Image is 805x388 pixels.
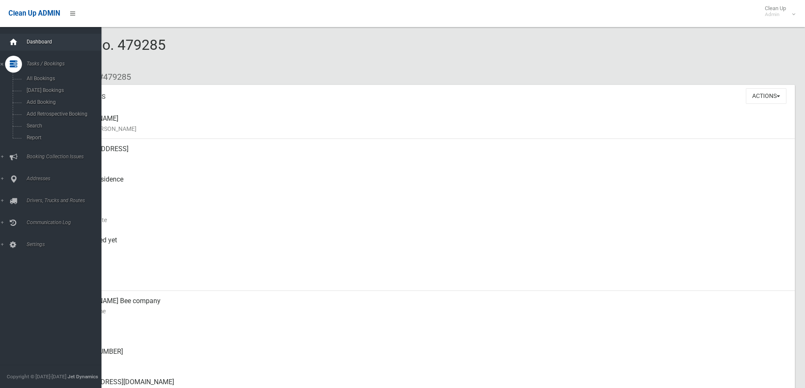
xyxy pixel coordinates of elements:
span: All Bookings [24,76,101,81]
small: Name of [PERSON_NAME] [68,124,788,134]
span: Clean Up ADMIN [8,9,60,17]
span: Drivers, Trucks and Routes [24,198,108,203]
span: Dashboard [24,39,108,45]
div: Front of Residence [68,169,788,200]
span: Add Booking [24,99,101,105]
div: Not collected yet [68,230,788,260]
div: [DATE] [68,260,788,291]
strong: Jet Dynamics [68,374,98,380]
div: [PERSON_NAME] Bee company [68,291,788,321]
span: Clean Up [761,5,794,18]
small: Landline [68,357,788,367]
span: Search [24,123,101,129]
div: [PHONE_NUMBER] [68,342,788,372]
div: [PERSON_NAME] [68,109,788,139]
small: Admin [765,11,786,18]
span: [DATE] Bookings [24,87,101,93]
small: Mobile [68,326,788,336]
small: Address [68,154,788,164]
span: Addresses [24,176,108,182]
div: [DATE] [68,200,788,230]
span: Settings [24,241,108,247]
small: Contact Name [68,306,788,316]
span: Report [24,135,101,141]
span: Copyright © [DATE]-[DATE] [7,374,66,380]
span: Tasks / Bookings [24,61,108,67]
span: Booking No. 479285 [37,36,166,69]
span: Communication Log [24,220,108,225]
li: #479285 [92,69,131,85]
small: Collected At [68,245,788,255]
small: Pickup Point [68,185,788,195]
small: Zone [68,276,788,286]
small: Collection Date [68,215,788,225]
div: [STREET_ADDRESS] [68,139,788,169]
span: Booking Collection Issues [24,154,108,160]
button: Actions [746,88,786,104]
span: Add Retrospective Booking [24,111,101,117]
